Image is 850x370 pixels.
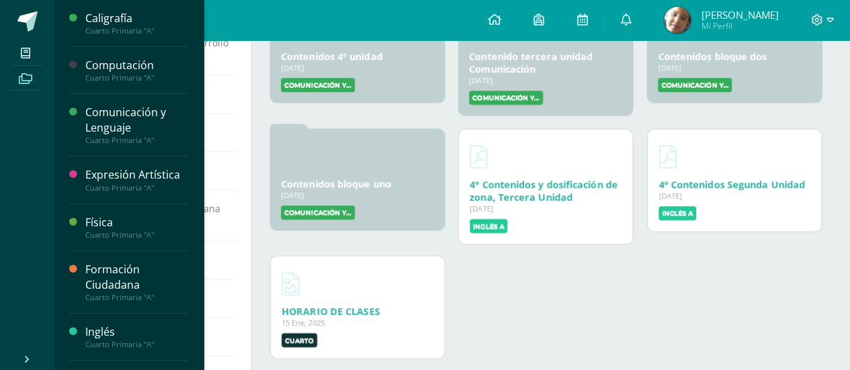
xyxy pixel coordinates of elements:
[281,50,434,62] div: Contenidos 4° unidad
[469,91,543,105] label: Comunicación y Lenguaje A
[658,206,696,220] label: Inglés A
[469,75,622,85] div: [DATE]
[85,73,187,83] div: Cuarto Primaria "A"
[85,105,187,145] a: Comunicación y LenguajeCuarto Primaria "A"
[85,26,187,36] div: Cuarto Primaria "A"
[85,215,187,240] a: FísicaCuarto Primaria "A"
[85,293,187,302] div: Cuarto Primaria "A"
[85,183,187,193] div: Cuarto Primaria "A"
[470,203,622,214] div: [DATE]
[281,190,434,200] div: [DATE]
[281,177,391,190] a: Contenidos bloque uno
[85,105,187,136] div: Comunicación y Lenguaje
[281,205,355,220] label: Comunicación y Lenguaje A
[282,305,433,318] div: Descargar HORARIO DE CLASES.png
[85,230,187,240] div: Cuarto Primaria "A"
[282,267,299,299] a: Descargar HORARIO DE CLASES.png
[658,78,732,92] label: Comunicación y Lenguaje A
[85,11,187,26] div: Caligrafía
[85,340,187,349] div: Cuarto Primaria "A"
[658,50,767,62] a: Contenidos bloque dos
[85,167,187,183] div: Expresión Artística
[469,50,593,75] a: Contenido tercera unidad Comunicación
[281,50,382,62] a: Contenidos 4° unidad
[85,167,187,192] a: Expresión ArtísticaCuarto Primaria "A"
[701,8,778,21] span: [PERSON_NAME]
[85,58,187,83] a: ComputaciónCuarto Primaria "A"
[701,20,778,32] span: Mi Perfil
[281,62,434,73] div: [DATE]
[470,219,507,233] label: Inglés A
[85,262,187,293] div: Formación Ciudadana
[658,178,810,191] div: Descargar 4° Contenidos Segunda Unidad.pdf
[469,50,622,75] div: Contenido tercera unidad Comunicación
[658,62,811,73] div: [DATE]
[281,177,434,190] div: Contenidos bloque uno
[281,78,355,92] label: Comunicación y Lenguaje A
[470,178,618,203] a: 4° Contenidos y dosificación de zona, Tercera Unidad
[85,136,187,145] div: Cuarto Primaria "A"
[85,11,187,36] a: CaligrafíaCuarto Primaria "A"
[85,58,187,73] div: Computación
[85,324,187,340] div: Inglés
[658,50,811,62] div: Contenidos bloque dos
[282,305,380,318] a: HORARIO DE CLASES
[658,140,676,173] a: Descargar 4° Contenidos Segunda Unidad.pdf
[658,178,805,191] a: 4° Contenidos Segunda Unidad
[658,191,810,201] div: [DATE]
[282,333,317,347] label: Cuarto
[664,7,691,34] img: ebf86de36a7f1417d39ad420626bee39.png
[85,324,187,349] a: InglésCuarto Primaria "A"
[470,178,622,203] div: Descargar 4° Contenidos y dosificación de zona, Tercera Unidad.pdf
[85,262,187,302] a: Formación CiudadanaCuarto Primaria "A"
[85,215,187,230] div: Física
[282,318,433,328] div: 15 Ene, 2025
[470,140,487,173] a: Descargar 4° Contenidos y dosificación de zona, Tercera Unidad.pdf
